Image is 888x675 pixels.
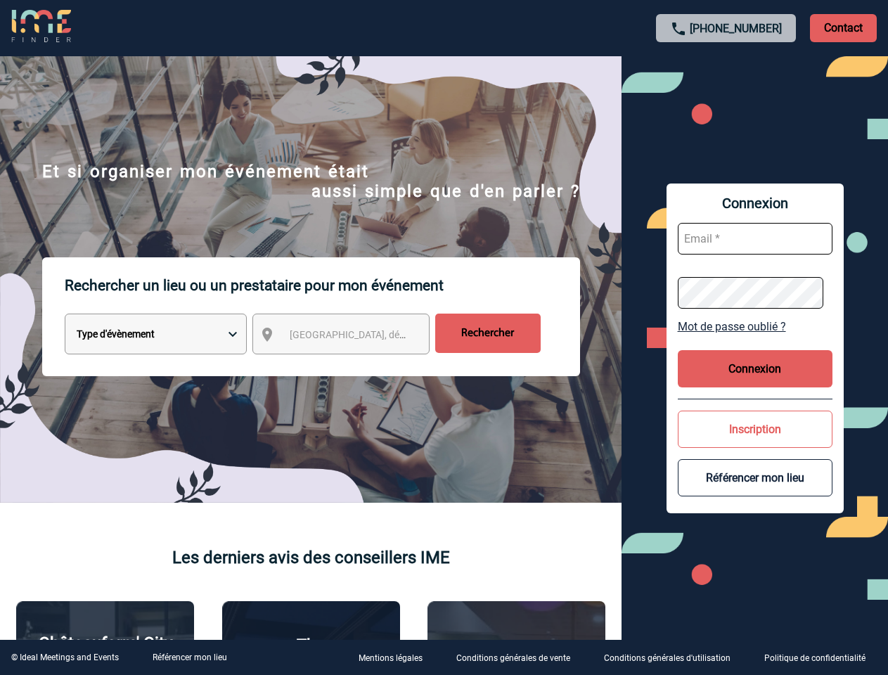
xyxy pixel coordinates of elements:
a: Mot de passe oublié ? [678,320,832,333]
p: Politique de confidentialité [764,654,866,664]
div: © Ideal Meetings and Events [11,652,119,662]
p: Conditions générales d'utilisation [604,654,731,664]
a: Politique de confidentialité [753,651,888,664]
input: Rechercher [435,314,541,353]
p: Conditions générales de vente [456,654,570,664]
span: [GEOGRAPHIC_DATA], département, région... [290,329,485,340]
a: Mentions légales [347,651,445,664]
a: [PHONE_NUMBER] [690,22,782,35]
a: Conditions générales de vente [445,651,593,664]
button: Référencer mon lieu [678,459,832,496]
img: call-24-px.png [670,20,687,37]
input: Email * [678,223,832,255]
p: Mentions légales [359,654,423,664]
span: Connexion [678,195,832,212]
a: Conditions générales d'utilisation [593,651,753,664]
button: Inscription [678,411,832,448]
button: Connexion [678,350,832,387]
p: Agence 2ISD [468,637,565,657]
p: The [GEOGRAPHIC_DATA] [230,636,392,675]
p: Contact [810,14,877,42]
p: Châteauform' City [GEOGRAPHIC_DATA] [24,634,186,673]
a: Référencer mon lieu [153,652,227,662]
p: Rechercher un lieu ou un prestataire pour mon événement [65,257,580,314]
